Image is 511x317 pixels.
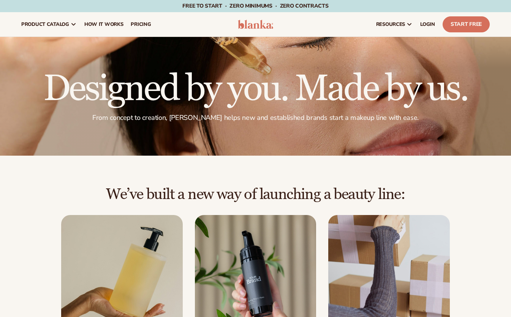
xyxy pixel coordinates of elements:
[21,186,490,203] h2: We’ve built a new way of launching a beauty line:
[443,16,490,32] a: Start Free
[376,21,405,27] span: resources
[182,2,328,10] span: Free to start · ZERO minimums · ZERO contracts
[21,71,490,107] h1: Designed by you. Made by us.
[416,12,439,37] a: LOGIN
[81,12,127,37] a: How It Works
[17,12,81,37] a: product catalog
[21,21,69,27] span: product catalog
[84,21,123,27] span: How It Works
[21,113,490,122] p: From concept to creation, [PERSON_NAME] helps new and established brands start a makeup line with...
[127,12,155,37] a: pricing
[372,12,416,37] a: resources
[238,20,274,29] img: logo
[420,21,435,27] span: LOGIN
[131,21,151,27] span: pricing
